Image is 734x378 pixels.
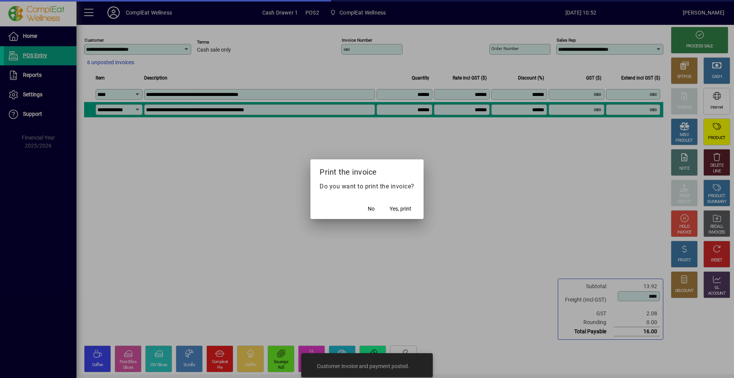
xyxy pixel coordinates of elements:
[359,202,383,216] button: No
[310,159,424,182] h2: Print the invoice
[320,182,414,191] p: Do you want to print the invoice?
[390,205,411,213] span: Yes, print
[368,205,375,213] span: No
[386,202,414,216] button: Yes, print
